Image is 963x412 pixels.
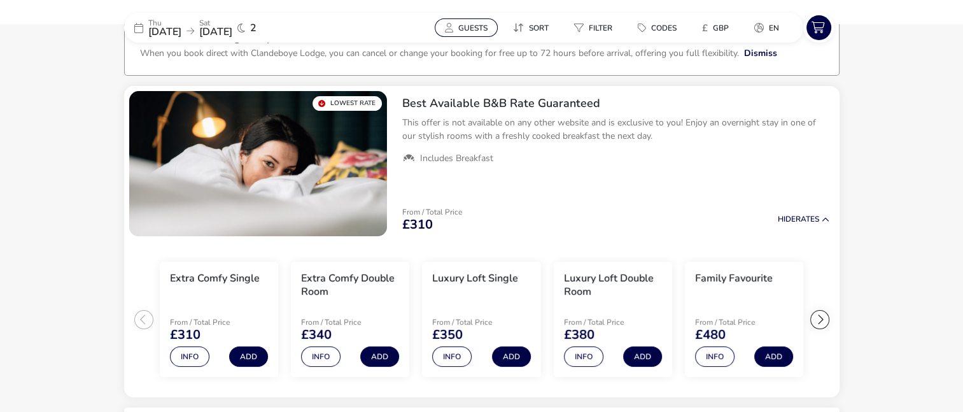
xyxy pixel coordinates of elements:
h3: Luxury Loft Single [432,272,518,285]
span: £340 [301,329,332,341]
naf-pibe-menu-bar-item: en [744,18,794,37]
p: Thu [148,19,181,27]
p: From / Total Price [695,318,785,326]
swiper-slide: 5 / 8 [678,257,810,383]
p: This offer is not available on any other website and is exclusive to you! Enjoy an overnight stay... [402,116,829,143]
button: Codes [628,18,687,37]
p: From / Total Price [301,318,391,326]
button: Add [754,346,793,367]
span: Guests [458,23,488,33]
button: Add [492,346,531,367]
naf-pibe-menu-bar-item: Guests [435,18,503,37]
span: £310 [402,218,433,231]
h3: Extra Comfy Single [170,272,260,285]
span: Includes Breakfast [420,153,493,164]
span: 2 [250,23,257,33]
span: Filter [589,23,612,33]
div: Best Available B&B Rate GuaranteedThis offer is not available on any other website and is exclusi... [392,86,840,175]
swiper-slide: 4 / 8 [547,257,678,383]
span: GBP [713,23,729,33]
button: en [744,18,789,37]
span: £380 [564,329,594,341]
h2: Best Available B&B Rate Guaranteed [402,96,829,111]
button: Add [229,346,268,367]
button: Add [623,346,662,367]
swiper-slide: 1 / 1 [129,91,387,236]
p: From / Total Price [170,318,260,326]
swiper-slide: 3 / 8 [416,257,547,383]
span: [DATE] [199,25,232,39]
h3: Extra Comfy Double Room [301,272,399,299]
span: [DATE] [148,25,181,39]
p: From / Total Price [432,318,523,326]
button: HideRates [778,215,829,224]
naf-pibe-menu-bar-item: Codes [628,18,692,37]
span: Hide [778,214,796,224]
p: Sat [199,19,232,27]
naf-pibe-menu-bar-item: Sort [503,18,564,37]
button: £GBP [692,18,739,37]
button: Add [360,346,399,367]
span: £350 [432,329,463,341]
h3: Luxury Loft Double Room [564,272,662,299]
p: From / Total Price [402,208,462,216]
span: Codes [651,23,677,33]
span: £480 [695,329,726,341]
button: Sort [503,18,559,37]
button: Info [301,346,341,367]
naf-pibe-menu-bar-item: Filter [564,18,628,37]
swiper-slide: 2 / 8 [285,257,416,383]
button: Info [432,346,472,367]
h3: Family Favourite [695,272,773,285]
i: £ [702,22,708,34]
button: Guests [435,18,498,37]
swiper-slide: 6 / 8 [810,257,941,383]
p: When you book direct with Clandeboye Lodge, you can cancel or change your booking for free up to ... [140,47,739,59]
span: Sort [529,23,549,33]
button: Info [170,346,209,367]
p: From / Total Price [564,318,654,326]
naf-pibe-menu-bar-item: £GBP [692,18,744,37]
button: Dismiss [744,46,777,60]
div: Thu[DATE]Sat[DATE]2 [124,13,315,43]
swiper-slide: 1 / 8 [153,257,285,383]
span: en [769,23,779,33]
span: £310 [170,329,200,341]
button: Info [695,346,735,367]
div: Lowest Rate [313,96,382,111]
button: Info [564,346,603,367]
button: Filter [564,18,622,37]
